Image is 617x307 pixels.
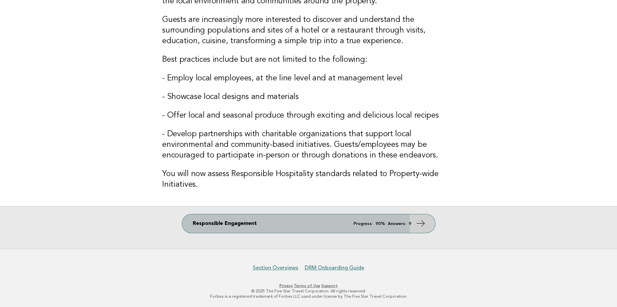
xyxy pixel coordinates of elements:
[162,110,455,121] h3: - Offer local and seasonal produce through exciting and delicious local recipes
[253,264,298,271] a: Section Overviews
[105,283,512,288] p: · ·
[162,129,455,161] h3: - Develop partnerships with charitable organizations that support local environmental and communi...
[162,54,455,65] h3: Best practices include but are not limited to the following:
[354,222,373,226] em: Progress:
[388,222,406,226] em: Answers:
[162,92,455,102] h3: - Showcase local designs and materials
[375,222,385,226] strong: 90%
[294,283,320,288] a: Terms of Use
[305,264,364,271] a: DRM Onboarding Guide
[279,283,293,288] a: Privacy
[162,169,455,190] h3: You will now assess Responsible Hospitality standards related to Property-wide Initiatives.
[182,214,435,233] a: Responsible Engagement Progress: 90% Answers: 9
[162,73,455,84] h3: - Employ local employees, at the line level and at management level
[162,15,455,47] h3: Guests are increasingly more interested to discover and understand the surrounding populations an...
[409,222,411,226] strong: 9
[105,288,512,294] p: © 2025 The Five Star Travel Corporation. All rights reserved.
[105,294,512,299] p: Forbes is a registered trademark of Forbes LLC used under license by The Five Star Travel Corpora...
[321,283,338,288] a: Support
